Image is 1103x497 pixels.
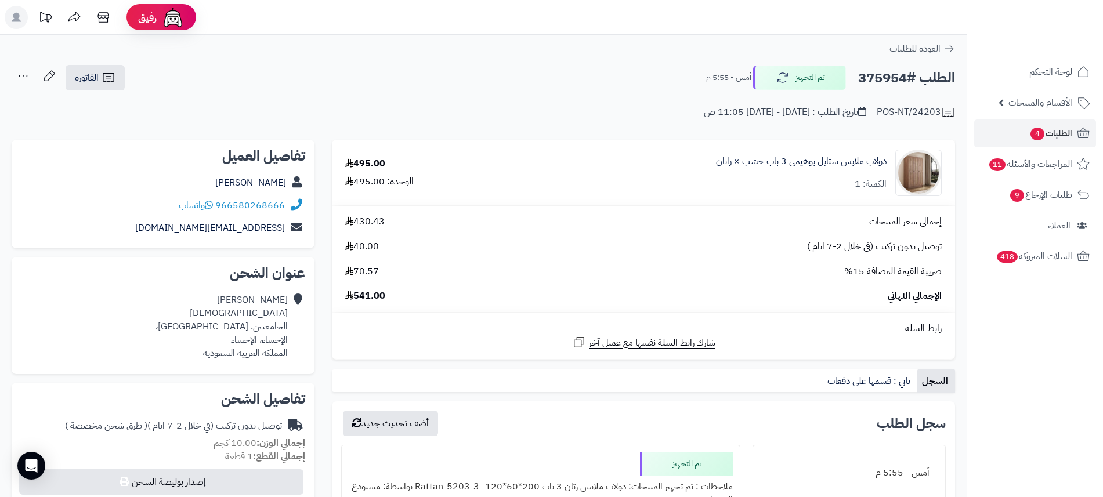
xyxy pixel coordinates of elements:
a: لوحة التحكم [974,58,1096,86]
button: أضف تحديث جديد [343,411,438,436]
span: توصيل بدون تركيب (في خلال 2-7 ايام ) [807,240,942,253]
span: 11 [989,158,1006,172]
small: أمس - 5:55 م [706,72,751,84]
span: 9 [1010,188,1025,202]
div: [PERSON_NAME] [DEMOGRAPHIC_DATA] الجامعيين. [GEOGRAPHIC_DATA]، الإحساء، الإحساء المملكة العربية ا... [155,293,288,360]
span: الأقسام والمنتجات [1008,95,1072,111]
span: لوحة التحكم [1029,64,1072,80]
a: الفاتورة [66,65,125,90]
a: واتساب [179,198,213,212]
span: 70.57 [345,265,379,278]
a: شارك رابط السلة نفسها مع عميل آخر [572,335,715,350]
strong: إجمالي الوزن: [256,436,305,450]
div: أمس - 5:55 م [760,462,938,484]
button: تم التجهيز [753,66,846,90]
span: ضريبة القيمة المضافة 15% [844,265,942,278]
div: تم التجهيز [640,452,733,476]
img: 1749976485-1-90x90.jpg [896,150,941,196]
h2: الطلب #375954 [858,66,955,90]
a: السلات المتروكة418 [974,242,1096,270]
div: توصيل بدون تركيب (في خلال 2-7 ايام ) [65,419,282,433]
h2: تفاصيل الشحن [21,392,305,406]
a: [EMAIL_ADDRESS][DOMAIN_NAME] [135,221,285,235]
span: العملاء [1048,217,1071,234]
div: تاريخ الطلب : [DATE] - [DATE] 11:05 ص [704,106,866,119]
span: الطلبات [1029,125,1072,142]
div: 495.00 [345,157,385,170]
a: [PERSON_NAME] [215,176,286,190]
span: الإجمالي النهائي [888,289,942,303]
div: الوحدة: 495.00 [345,175,414,188]
span: 430.43 [345,215,385,228]
h2: تفاصيل العميل [21,149,305,163]
span: 418 [996,250,1019,264]
div: Open Intercom Messenger [17,452,45,480]
a: 966580268666 [215,198,285,212]
a: تحديثات المنصة [31,6,60,32]
span: السلات المتروكة [996,248,1072,264]
span: رفيق [138,10,157,24]
span: 541.00 [345,289,385,303]
img: ai-face.png [161,6,185,29]
a: طلبات الإرجاع9 [974,181,1096,209]
strong: إجمالي القطع: [253,449,305,463]
img: logo-2.png [1024,19,1092,43]
span: 40.00 [345,240,379,253]
span: العودة للطلبات [889,42,941,56]
small: 1 قطعة [225,449,305,463]
a: المراجعات والأسئلة11 [974,150,1096,178]
a: تابي : قسمها على دفعات [823,369,917,393]
small: 10.00 كجم [214,436,305,450]
h2: عنوان الشحن [21,266,305,280]
span: ( طرق شحن مخصصة ) [65,419,147,433]
span: الفاتورة [75,71,99,85]
div: الكمية: 1 [855,177,887,191]
div: POS-NT/24203 [877,106,955,119]
a: العملاء [974,212,1096,240]
div: رابط السلة [337,322,950,335]
button: إصدار بوليصة الشحن [19,469,303,495]
h3: سجل الطلب [877,416,946,430]
span: إجمالي سعر المنتجات [869,215,942,228]
a: دولاب ملابس ستايل بوهيمي 3 باب خشب × راتان [716,155,887,168]
span: طلبات الإرجاع [1009,187,1072,203]
a: الطلبات4 [974,119,1096,147]
span: 4 [1030,127,1045,141]
span: المراجعات والأسئلة [988,156,1072,172]
a: السجل [917,369,955,393]
span: شارك رابط السلة نفسها مع عميل آخر [589,336,715,350]
a: العودة للطلبات [889,42,955,56]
